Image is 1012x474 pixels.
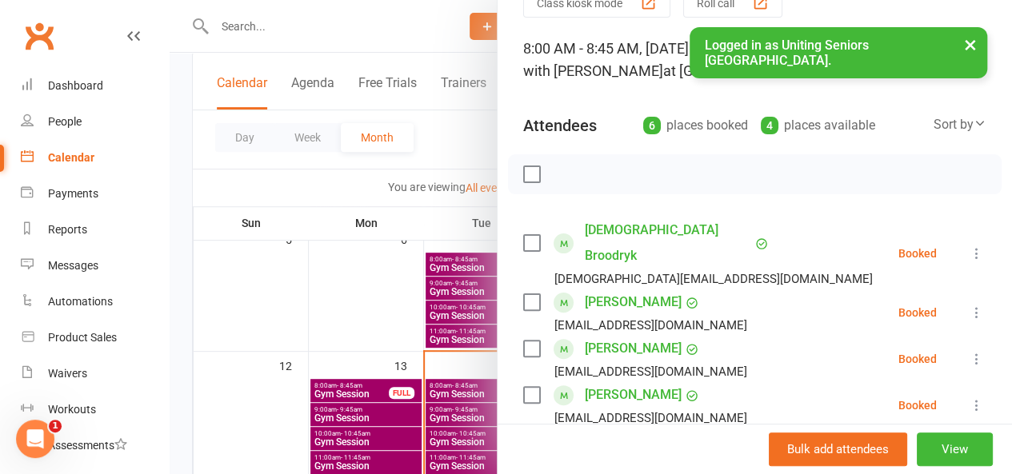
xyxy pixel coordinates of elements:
[48,403,96,416] div: Workouts
[898,400,937,411] div: Booked
[21,284,169,320] a: Automations
[49,420,62,432] span: 1
[21,248,169,284] a: Messages
[48,259,98,272] div: Messages
[898,353,937,364] div: Booked
[48,187,98,200] div: Payments
[917,432,993,466] button: View
[21,428,169,464] a: Assessments
[523,114,597,137] div: Attendees
[48,367,87,380] div: Waivers
[585,336,682,361] a: [PERSON_NAME]
[48,151,94,164] div: Calendar
[21,68,169,104] a: Dashboard
[48,115,82,128] div: People
[21,212,169,248] a: Reports
[21,104,169,140] a: People
[585,289,682,315] a: [PERSON_NAME]
[761,117,778,134] div: 4
[554,315,747,336] div: [EMAIL_ADDRESS][DOMAIN_NAME]
[898,248,937,259] div: Booked
[19,16,59,56] a: Clubworx
[898,307,937,318] div: Booked
[934,114,986,135] div: Sort by
[48,439,127,452] div: Assessments
[585,382,682,408] a: [PERSON_NAME]
[48,223,87,236] div: Reports
[554,408,747,428] div: [EMAIL_ADDRESS][DOMAIN_NAME]
[48,79,103,92] div: Dashboard
[16,420,54,458] iframe: Intercom live chat
[21,176,169,212] a: Payments
[643,114,748,137] div: places booked
[554,269,873,289] div: [DEMOGRAPHIC_DATA][EMAIL_ADDRESS][DOMAIN_NAME]
[21,140,169,176] a: Calendar
[48,295,113,308] div: Automations
[643,117,661,134] div: 6
[21,392,169,428] a: Workouts
[704,38,868,68] span: Logged in as Uniting Seniors [GEOGRAPHIC_DATA].
[48,331,117,344] div: Product Sales
[21,320,169,356] a: Product Sales
[769,432,907,466] button: Bulk add attendees
[761,114,875,137] div: places available
[21,356,169,392] a: Waivers
[956,27,985,62] button: ×
[585,217,751,269] a: [DEMOGRAPHIC_DATA] Broodryk
[554,361,747,382] div: [EMAIL_ADDRESS][DOMAIN_NAME]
